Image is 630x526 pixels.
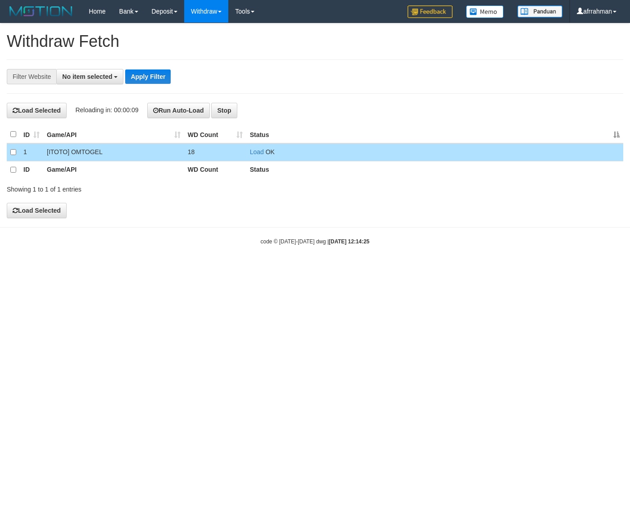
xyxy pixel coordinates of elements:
th: Status [246,161,623,178]
th: WD Count [184,161,246,178]
span: OK [266,148,275,156]
img: panduan.png [517,5,562,18]
span: No item selected [62,73,112,80]
img: Feedback.jpg [408,5,453,18]
button: Stop [211,103,237,118]
th: ID [20,161,43,178]
td: 1 [20,143,43,161]
div: Showing 1 to 1 of 1 entries [7,181,256,194]
button: Load Selected [7,203,67,218]
h1: Withdraw Fetch [7,32,623,50]
th: Game/API: activate to sort column ascending [43,126,184,143]
th: WD Count: activate to sort column ascending [184,126,246,143]
span: Reloading in: 00:00:09 [75,106,138,114]
strong: [DATE] 12:14:25 [329,238,369,245]
div: Filter Website [7,69,56,84]
td: [ITOTO] OMTOGEL [43,143,184,161]
button: Apply Filter [125,69,171,84]
th: Game/API [43,161,184,178]
small: code © [DATE]-[DATE] dwg | [261,238,370,245]
th: Status: activate to sort column descending [246,126,623,143]
span: 18 [188,148,195,156]
a: Load [250,148,264,156]
button: Run Auto-Load [147,103,210,118]
button: Load Selected [7,103,67,118]
img: Button%20Memo.svg [466,5,504,18]
th: ID: activate to sort column ascending [20,126,43,143]
button: No item selected [56,69,123,84]
img: MOTION_logo.png [7,5,75,18]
